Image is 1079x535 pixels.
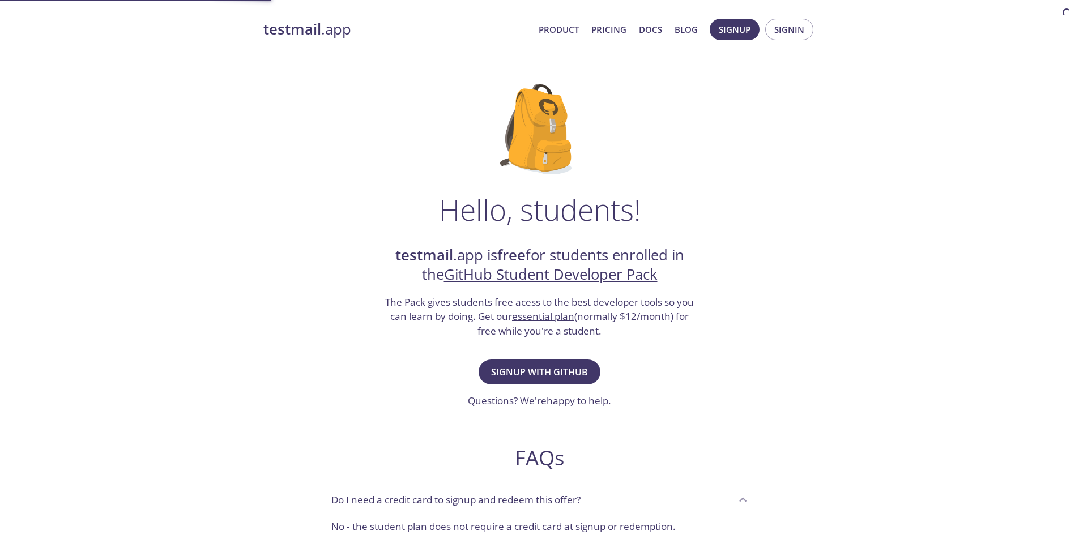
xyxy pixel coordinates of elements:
h2: FAQs [322,445,757,470]
strong: testmail [263,19,321,39]
h3: Questions? We're . [468,393,611,408]
h3: The Pack gives students free acess to the best developer tools so you can learn by doing. Get our... [384,295,696,339]
span: Signup [719,22,750,37]
strong: testmail [395,245,453,265]
p: No - the student plan does not require a credit card at signup or redemption. [331,519,748,534]
img: github-student-backpack.png [500,84,579,174]
div: Do I need a credit card to signup and redeem this offer? [322,484,757,515]
p: Do I need a credit card to signup and redeem this offer? [331,493,581,507]
span: Signup with GitHub [491,364,588,380]
a: essential plan [512,310,574,323]
a: Blog [675,22,698,37]
h1: Hello, students! [439,192,641,226]
h2: .app is for students enrolled in the [384,246,696,285]
button: Signup [710,19,760,40]
span: Signin [774,22,804,37]
a: Pricing [591,22,626,37]
a: testmail.app [263,20,530,39]
a: happy to help [547,394,608,407]
a: Docs [639,22,662,37]
button: Signin [765,19,813,40]
button: Signup with GitHub [479,359,600,384]
strong: free [497,245,526,265]
a: Product [539,22,579,37]
a: GitHub Student Developer Pack [444,264,658,284]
